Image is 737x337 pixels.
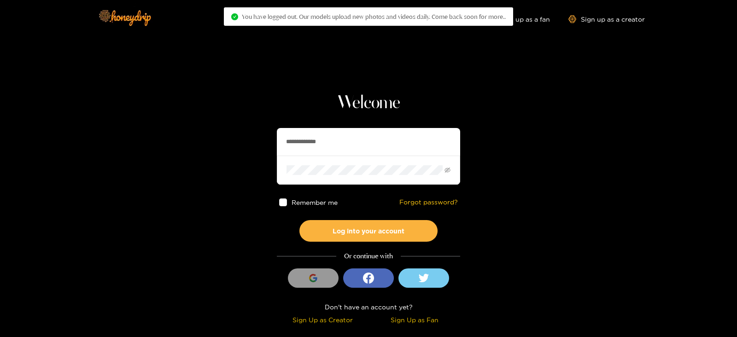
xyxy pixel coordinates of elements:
a: Forgot password? [399,198,458,206]
button: Log into your account [299,220,438,242]
span: eye-invisible [445,167,450,173]
div: Sign Up as Creator [279,314,366,325]
span: check-circle [231,13,238,20]
span: Remember me [292,199,338,206]
div: Sign Up as Fan [371,314,458,325]
span: You have logged out. Our models upload new photos and videos daily. Come back soon for more.. [242,13,506,20]
div: Or continue with [277,251,460,261]
div: Don't have an account yet? [277,302,460,312]
a: Sign up as a creator [568,15,645,23]
a: Sign up as a fan [487,15,550,23]
h1: Welcome [277,92,460,114]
